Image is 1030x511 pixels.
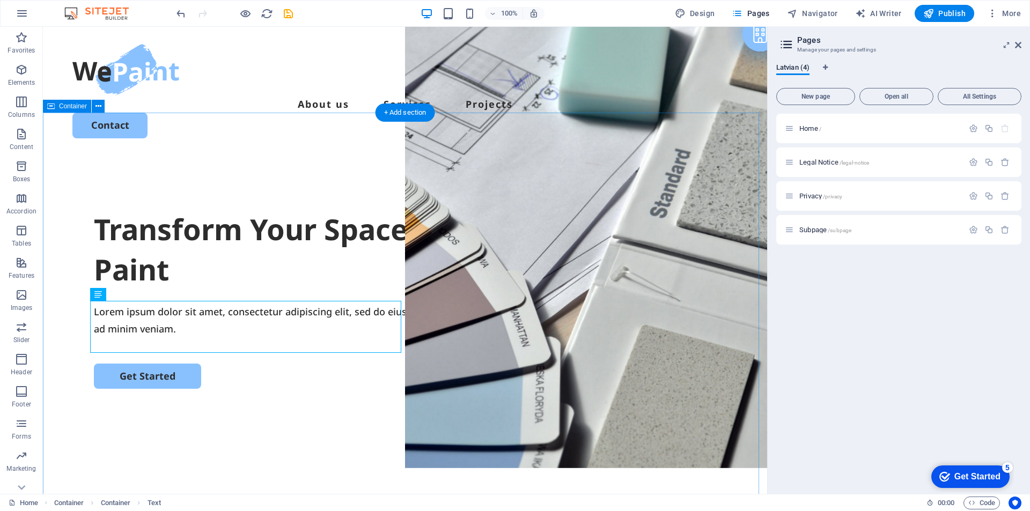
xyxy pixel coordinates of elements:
button: Click here to leave preview mode and continue editing [239,7,252,20]
span: /legal-notice [840,160,870,166]
span: Open all [864,93,929,100]
span: All Settings [943,93,1017,100]
p: Features [9,271,34,280]
div: The startpage cannot be deleted [1000,124,1010,133]
h3: Manage your pages and settings [797,45,1000,55]
div: Home/ [796,125,963,132]
div: Duplicate [984,158,994,167]
i: Save (Ctrl+S) [282,8,295,20]
span: Click to select. Double-click to edit [148,497,161,509]
span: Click to open page [799,158,869,166]
p: Boxes [13,175,31,183]
button: More [983,5,1025,22]
span: New page [781,93,850,100]
p: Columns [8,110,35,119]
button: Design [671,5,719,22]
i: Reload page [261,8,273,20]
p: Footer [12,400,31,409]
p: Elements [8,78,35,87]
p: Accordion [6,207,36,216]
div: Language Tabs [776,63,1021,84]
div: Settings [969,158,978,167]
p: Header [11,368,32,376]
span: 00 00 [938,497,954,509]
div: Remove [1000,191,1010,201]
div: 5 [79,2,90,13]
span: /privacy [823,194,842,199]
span: Container [59,103,87,109]
div: Privacy/privacy [796,192,963,199]
div: Duplicate [984,225,994,234]
button: New page [776,88,855,105]
span: Click to select. Double-click to edit [101,497,131,509]
nav: breadcrumb [54,497,161,509]
div: Get Started 5 items remaining, 0% complete [9,5,87,28]
span: Click to open page [799,192,842,200]
div: Legal Notice/legal-notice [796,159,963,166]
p: Marketing [6,464,36,473]
span: Latvian (4) [776,61,810,76]
button: Usercentrics [1009,497,1021,509]
button: reload [260,7,273,20]
button: save [282,7,295,20]
p: Images [11,303,33,312]
span: AI Writer [855,8,902,19]
p: Content [10,143,33,151]
h6: 100% [501,7,518,20]
h2: Pages [797,35,1021,45]
button: Code [963,497,1000,509]
div: Design (Ctrl+Alt+Y) [671,5,719,22]
i: Undo: Change languages (Ctrl+Z) [175,8,187,20]
div: Remove [1000,225,1010,234]
span: Design [675,8,715,19]
p: Tables [12,239,31,248]
span: Click to select. Double-click to edit [54,497,84,509]
span: : [945,499,947,507]
p: Slider [13,336,30,344]
div: Duplicate [984,124,994,133]
button: undo [174,7,187,20]
i: On resize automatically adjust zoom level to fit chosen device. [529,9,539,18]
span: Navigator [787,8,838,19]
span: Click to open page [799,226,851,234]
button: Navigator [783,5,842,22]
button: Publish [915,5,974,22]
div: Duplicate [984,191,994,201]
div: Get Started [32,12,78,21]
span: / [819,126,821,132]
span: Pages [732,8,769,19]
span: Code [968,497,995,509]
div: Subpage/subpage [796,226,963,233]
p: Forms [12,432,31,441]
button: All Settings [938,88,1021,105]
img: Editor Logo [62,7,142,20]
button: Open all [859,88,933,105]
p: Favorites [8,46,35,55]
h6: Session time [926,497,955,509]
div: + Add section [376,103,435,122]
span: Click to open page [799,124,821,132]
button: Pages [727,5,774,22]
button: 100% [485,7,523,20]
span: Publish [923,8,966,19]
span: /subpage [828,227,851,233]
div: Settings [969,191,978,201]
div: Remove [1000,158,1010,167]
div: Settings [969,124,978,133]
div: Settings [969,225,978,234]
button: AI Writer [851,5,906,22]
span: More [987,8,1021,19]
a: Click to cancel selection. Double-click to open Pages [9,497,38,509]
